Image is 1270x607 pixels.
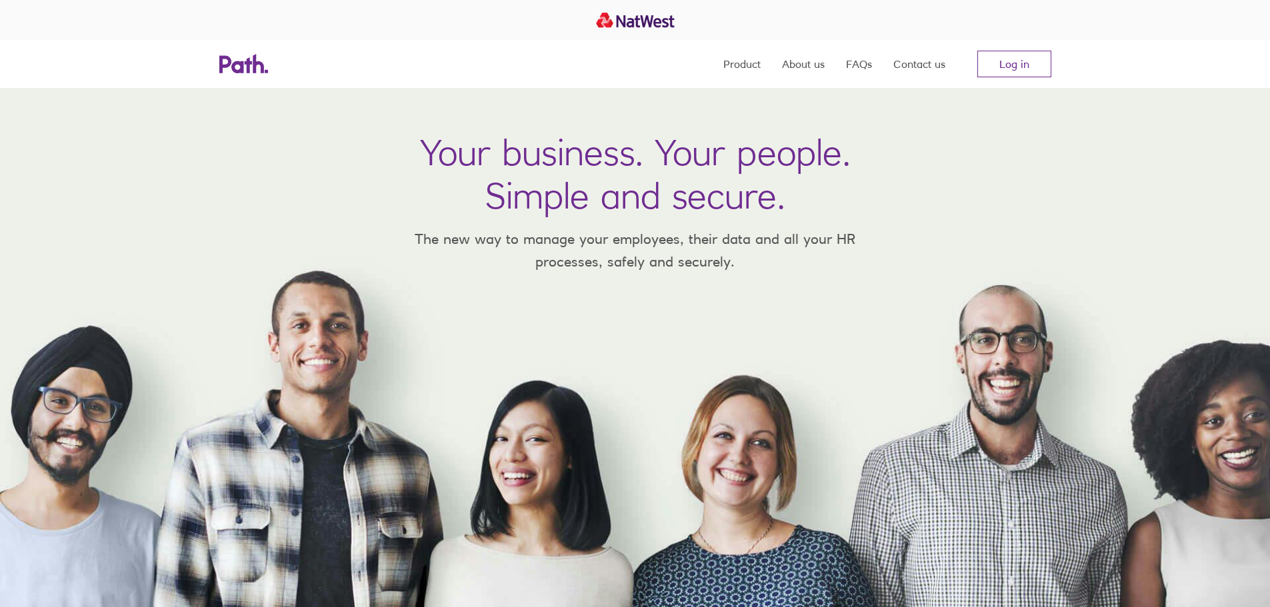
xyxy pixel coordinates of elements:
a: FAQs [846,40,872,88]
a: About us [782,40,825,88]
a: Product [723,40,761,88]
a: Contact us [893,40,945,88]
h1: Your business. Your people. Simple and secure. [420,131,851,217]
a: Log in [977,51,1051,77]
p: The new way to manage your employees, their data and all your HR processes, safely and securely. [395,228,875,273]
